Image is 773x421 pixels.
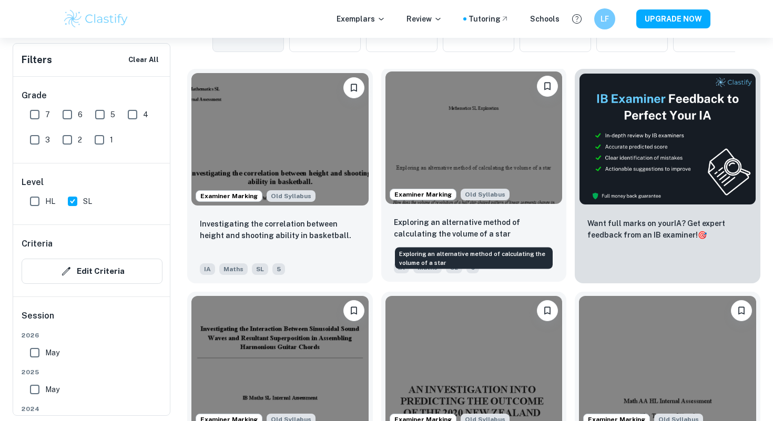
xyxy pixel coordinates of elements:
[394,217,554,240] p: Exploring an alternative method of calculating the volume of a star
[267,190,316,202] div: Although this IA is written for the old math syllabus (last exam in November 2020), the current I...
[22,259,162,284] button: Edit Criteria
[63,8,129,29] img: Clastify logo
[390,190,456,199] span: Examiner Marking
[143,109,148,120] span: 4
[200,263,215,275] span: IA
[469,13,509,25] a: Tutoring
[22,331,162,340] span: 2026
[385,71,563,204] img: Maths IA example thumbnail: Exploring an alternative method of calcu
[187,69,373,283] a: Examiner MarkingAlthough this IA is written for the old math syllabus (last exam in November 2020...
[395,248,553,269] div: Exploring an alternative method of calculating the volume of a star
[587,218,748,241] p: Want full marks on your IA ? Get expert feedback from an IB examiner!
[599,13,611,25] h6: LF
[78,109,83,120] span: 6
[406,13,442,25] p: Review
[337,13,385,25] p: Exemplars
[45,196,55,207] span: HL
[343,77,364,98] button: Bookmark
[22,367,162,377] span: 2025
[22,310,162,331] h6: Session
[594,8,615,29] button: LF
[731,300,752,321] button: Bookmark
[530,13,560,25] a: Schools
[126,52,161,68] button: Clear All
[110,134,113,146] span: 1
[200,218,360,241] p: Investigating the correlation between height and shooting ability in basketball.
[461,189,510,200] span: Old Syllabus
[110,109,115,120] span: 5
[252,263,268,275] span: SL
[45,384,59,395] span: May
[636,9,710,28] button: UPGRADE NOW
[83,196,92,207] span: SL
[461,189,510,200] div: Although this IA is written for the old math syllabus (last exam in November 2020), the current I...
[22,238,53,250] h6: Criteria
[22,89,162,102] h6: Grade
[191,73,369,206] img: Maths IA example thumbnail: Investigating the correlation between he
[537,300,558,321] button: Bookmark
[45,347,59,358] span: May
[22,404,162,414] span: 2024
[78,134,82,146] span: 2
[575,69,760,283] a: ThumbnailWant full marks on yourIA? Get expert feedback from an IB examiner!
[537,76,558,97] button: Bookmark
[698,231,707,239] span: 🎯
[381,69,567,283] a: Examiner MarkingAlthough this IA is written for the old math syllabus (last exam in November 2020...
[579,73,756,205] img: Thumbnail
[272,263,285,275] span: 5
[45,134,50,146] span: 3
[45,109,50,120] span: 7
[343,300,364,321] button: Bookmark
[22,53,52,67] h6: Filters
[568,10,586,28] button: Help and Feedback
[219,263,248,275] span: Maths
[196,191,262,201] span: Examiner Marking
[22,176,162,189] h6: Level
[267,190,316,202] span: Old Syllabus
